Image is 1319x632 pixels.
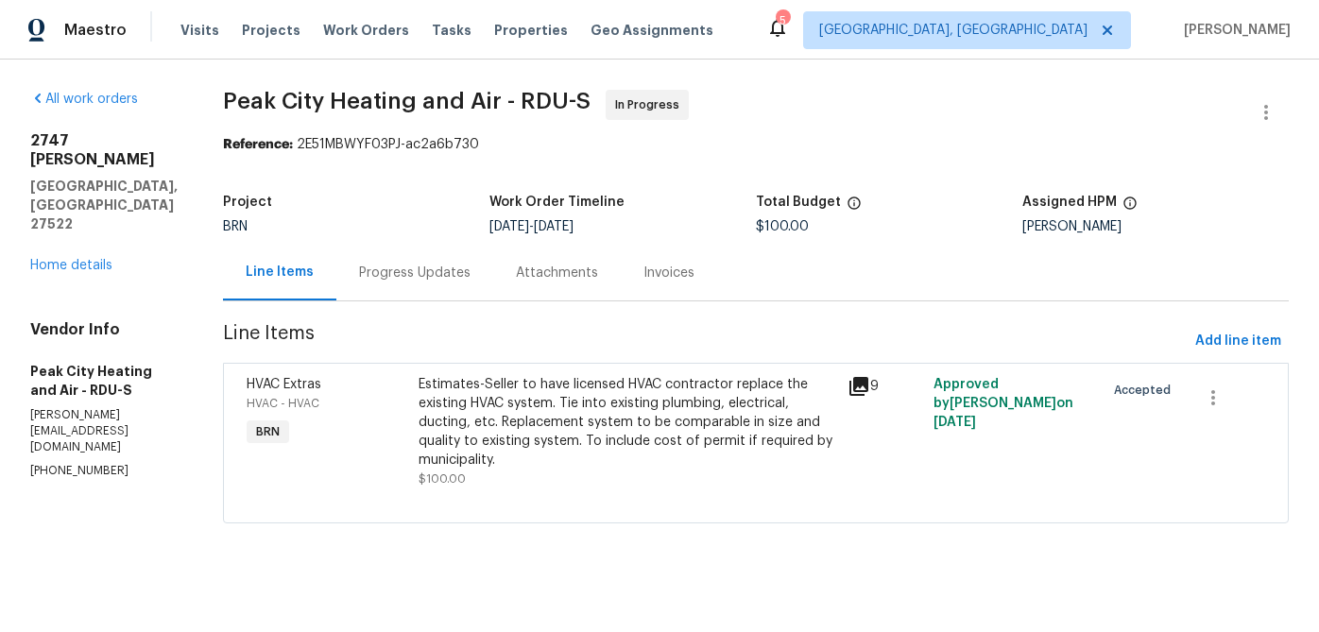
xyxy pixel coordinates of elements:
span: - [489,220,574,233]
span: $100.00 [419,473,466,485]
span: Add line item [1195,330,1281,353]
span: BRN [248,422,287,441]
span: HVAC Extras [247,378,321,391]
div: Attachments [516,264,598,282]
span: Projects [242,21,300,40]
span: The total cost of line items that have been proposed by Opendoor. This sum includes line items th... [847,196,862,220]
span: Line Items [223,324,1188,359]
span: [DATE] [934,416,976,429]
h2: 2747 [PERSON_NAME] [30,131,178,169]
div: 2E51MBWYF03PJ-ac2a6b730 [223,135,1289,154]
p: [PERSON_NAME][EMAIL_ADDRESS][DOMAIN_NAME] [30,407,178,455]
span: Geo Assignments [591,21,713,40]
h5: Work Order Timeline [489,196,625,209]
span: Maestro [64,21,127,40]
span: HVAC - HVAC [247,398,319,409]
h5: [GEOGRAPHIC_DATA], [GEOGRAPHIC_DATA] 27522 [30,177,178,233]
span: [PERSON_NAME] [1176,21,1291,40]
div: 5 [776,11,789,30]
span: $100.00 [756,220,809,233]
h5: Assigned HPM [1022,196,1117,209]
a: All work orders [30,93,138,106]
b: Reference: [223,138,293,151]
div: Invoices [643,264,694,282]
div: 9 [848,375,922,398]
span: [DATE] [534,220,574,233]
div: [PERSON_NAME] [1022,220,1289,233]
span: Visits [180,21,219,40]
a: Home details [30,259,112,272]
span: Properties [494,21,568,40]
span: [DATE] [489,220,529,233]
span: Accepted [1114,381,1178,400]
span: Approved by [PERSON_NAME] on [934,378,1073,429]
h5: Total Budget [756,196,841,209]
span: BRN [223,220,248,233]
div: Progress Updates [359,264,471,282]
div: Estimates-Seller to have licensed HVAC contractor replace the existing HVAC system. Tie into exis... [419,375,836,470]
span: Peak City Heating and Air - RDU-S [223,90,591,112]
p: [PHONE_NUMBER] [30,463,178,479]
h4: Vendor Info [30,320,178,339]
span: Work Orders [323,21,409,40]
div: Line Items [246,263,314,282]
span: Tasks [432,24,471,37]
span: The hpm assigned to this work order. [1122,196,1138,220]
button: Add line item [1188,324,1289,359]
h5: Project [223,196,272,209]
span: In Progress [615,95,687,114]
span: [GEOGRAPHIC_DATA], [GEOGRAPHIC_DATA] [819,21,1088,40]
h5: Peak City Heating and Air - RDU-S [30,362,178,400]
